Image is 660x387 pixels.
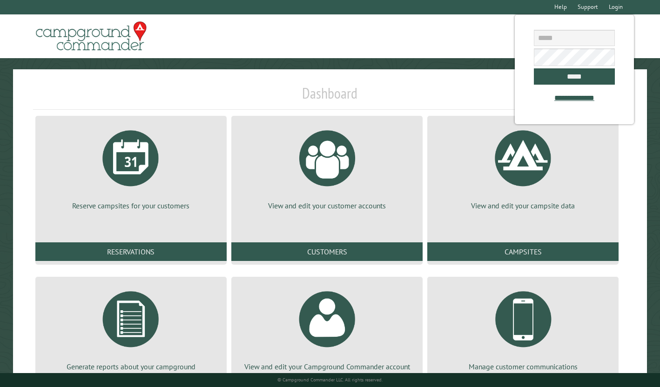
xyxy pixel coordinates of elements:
[242,361,411,372] p: View and edit your Campground Commander account
[438,200,607,211] p: View and edit your campsite data
[242,123,411,211] a: View and edit your customer accounts
[47,200,216,211] p: Reserve campsites for your customers
[35,242,227,261] a: Reservations
[438,123,607,211] a: View and edit your campsite data
[277,377,383,383] small: © Campground Commander LLC. All rights reserved.
[47,284,216,372] a: Generate reports about your campground
[33,18,149,54] img: Campground Commander
[242,284,411,372] a: View and edit your Campground Commander account
[438,361,607,372] p: Manage customer communications
[47,123,216,211] a: Reserve campsites for your customers
[47,361,216,372] p: Generate reports about your campground
[438,284,607,372] a: Manage customer communications
[231,242,423,261] a: Customers
[427,242,619,261] a: Campsites
[33,84,627,110] h1: Dashboard
[242,200,411,211] p: View and edit your customer accounts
